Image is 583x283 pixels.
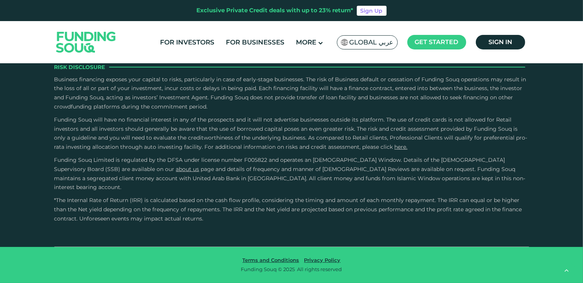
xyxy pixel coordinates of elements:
[476,35,525,49] a: Sign in
[395,143,408,150] a: here.
[415,38,459,46] span: Get started
[54,156,505,173] span: Funding Souq Limited is regulated by the DFSA under license number F005822 and operates an [DEMOG...
[54,196,529,223] p: *The Internal Rate of Return (IRR) is calculated based on the cash flow profile, considering the ...
[197,6,354,15] div: Exclusive Private Credit deals with up to 23% return*
[341,39,348,46] img: SA Flag
[284,266,295,272] span: 2025
[357,6,387,16] a: Sign Up
[296,38,316,46] span: More
[488,38,512,46] span: Sign in
[176,166,199,173] a: About Us
[54,75,529,112] p: Business financing exposes your capital to risks, particularly in case of early-stage businesses....
[54,63,105,71] span: Risk Disclosure
[158,36,216,49] a: For Investors
[302,257,343,263] a: Privacy Policy
[241,266,283,272] span: Funding Souq ©
[558,262,575,279] button: back
[224,36,286,49] a: For Businesses
[54,166,526,191] span: and details of frequency and manner of [DEMOGRAPHIC_DATA] Reviews are available on request. Fundi...
[241,257,301,263] a: Terms and Conditions
[297,266,342,272] span: All rights reserved
[201,166,214,173] span: page
[49,23,124,61] img: Logo
[54,116,527,150] span: Funding Souq will have no financial interest in any of the prospects and it will not advertise bu...
[349,38,394,47] span: Global عربي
